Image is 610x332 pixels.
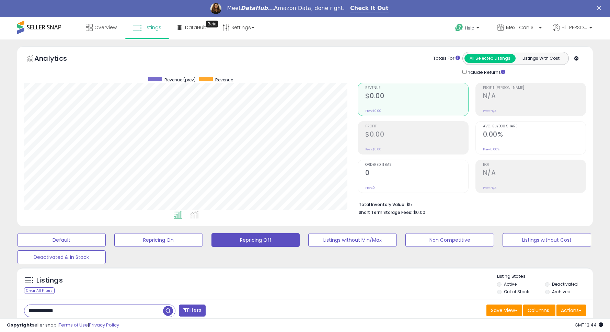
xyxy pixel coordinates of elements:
[365,125,468,128] span: Profit
[206,21,218,27] div: Tooltip anchor
[94,24,117,31] span: Overview
[413,209,425,216] span: $0.00
[504,281,517,287] label: Active
[365,130,468,140] h2: $0.00
[210,3,221,14] img: Profile image for Georgie
[17,250,106,264] button: Deactivated & In Stock
[179,305,206,317] button: Filters
[359,202,405,207] b: Total Inventory Value:
[483,186,496,190] small: Prev: N/A
[483,92,586,101] h2: N/A
[215,77,233,83] span: Revenue
[365,147,381,151] small: Prev: $0.00
[405,233,494,247] button: Non Competitive
[34,54,80,65] h5: Analytics
[365,92,468,101] h2: $0.00
[483,130,586,140] h2: 0.00%
[575,322,603,328] span: 2025-08-18 12:44 GMT
[504,289,529,295] label: Out of Stock
[486,305,522,316] button: Save View
[172,17,212,38] a: DataHub
[483,147,499,151] small: Prev: 0.00%
[506,24,537,31] span: Mex I Can Sweetness
[211,233,300,247] button: Repricing Off
[365,163,468,167] span: Ordered Items
[218,17,260,38] a: Settings
[556,305,586,316] button: Actions
[483,125,586,128] span: Avg. Buybox Share
[553,24,592,39] a: Hi [PERSON_NAME]
[365,109,381,113] small: Prev: $0.00
[483,169,586,178] h2: N/A
[241,5,274,11] i: DataHub...
[483,163,586,167] span: ROI
[503,233,591,247] button: Listings without Cost
[464,54,516,63] button: All Selected Listings
[81,17,122,38] a: Overview
[450,18,486,39] a: Help
[24,287,55,294] div: Clear All Filters
[359,209,412,215] b: Short Term Storage Fees:
[114,233,203,247] button: Repricing On
[227,5,345,12] div: Meet Amazon Data, done right.
[164,77,196,83] span: Revenue (prev)
[492,17,547,39] a: Mex I Can Sweetness
[365,169,468,178] h2: 0
[528,307,549,314] span: Columns
[457,68,514,76] div: Include Returns
[523,305,555,316] button: Columns
[143,24,161,31] span: Listings
[433,55,460,62] div: Totals For
[465,25,474,31] span: Help
[552,281,578,287] label: Deactivated
[365,186,375,190] small: Prev: 0
[89,322,119,328] a: Privacy Policy
[17,233,106,247] button: Default
[36,276,63,285] h5: Listings
[515,54,566,63] button: Listings With Cost
[365,86,468,90] span: Revenue
[497,273,593,280] p: Listing States:
[455,23,463,32] i: Get Help
[7,322,119,329] div: seller snap | |
[359,200,581,208] li: $5
[483,86,586,90] span: Profit [PERSON_NAME]
[562,24,587,31] span: Hi [PERSON_NAME]
[350,5,389,12] a: Check It Out
[597,6,604,10] div: Close
[7,322,32,328] strong: Copyright
[308,233,397,247] button: Listings without Min/Max
[185,24,207,31] span: DataHub
[59,322,88,328] a: Terms of Use
[483,109,496,113] small: Prev: N/A
[552,289,571,295] label: Archived
[128,17,166,38] a: Listings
